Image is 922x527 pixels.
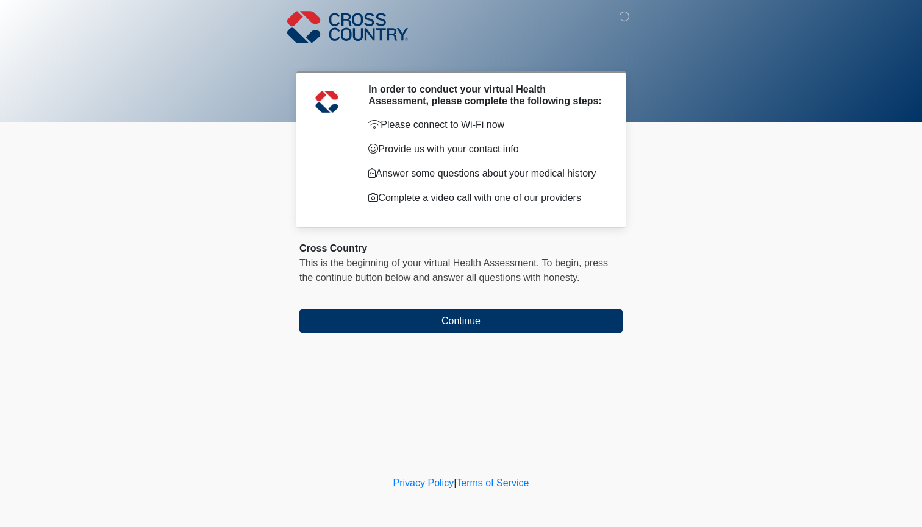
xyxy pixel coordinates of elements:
p: Provide us with your contact info [368,142,604,157]
p: Please connect to Wi-Fi now [368,118,604,132]
h1: ‎ ‎ ‎ [290,44,632,66]
div: Cross Country [299,241,623,256]
h2: In order to conduct your virtual Health Assessment, please complete the following steps: [368,83,604,107]
span: This is the beginning of your virtual Health Assessment. [299,258,539,268]
p: Answer some questions about your medical history [368,166,604,181]
span: To begin, [542,258,584,268]
button: Continue [299,309,623,333]
span: press the continue button below and answer all questions with honesty. [299,258,608,283]
a: | [454,478,456,488]
a: Privacy Policy [393,478,454,488]
img: Agent Avatar [309,83,345,120]
a: Terms of Service [456,478,529,488]
p: Complete a video call with one of our providers [368,191,604,205]
img: Cross Country Logo [287,9,408,44]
